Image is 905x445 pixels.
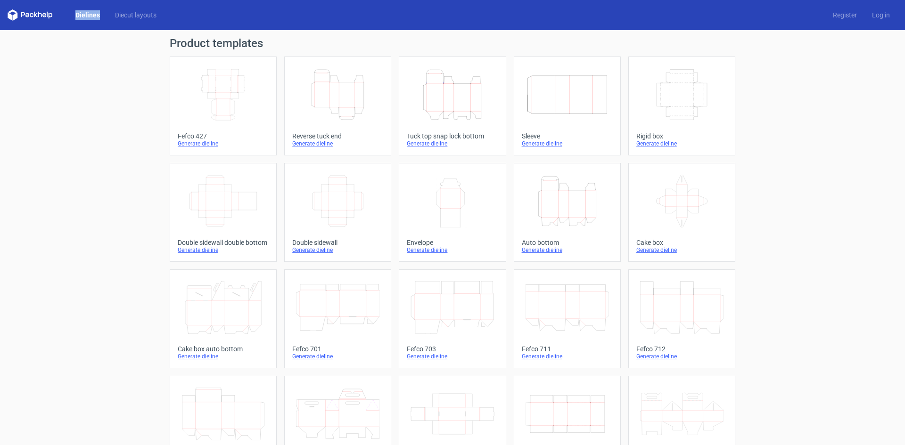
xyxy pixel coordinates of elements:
div: Generate dieline [636,246,727,254]
a: Fefco 703Generate dieline [399,269,506,368]
a: Register [825,10,864,20]
div: Double sidewall [292,239,383,246]
div: Auto bottom [522,239,613,246]
div: Tuck top snap lock bottom [407,132,498,140]
div: Generate dieline [178,246,269,254]
div: Generate dieline [292,140,383,147]
div: Rigid box [636,132,727,140]
a: Tuck top snap lock bottomGenerate dieline [399,57,506,155]
div: Cake box auto bottom [178,345,269,353]
div: Generate dieline [407,140,498,147]
div: Generate dieline [407,353,498,360]
a: Dielines [68,10,107,20]
div: Fefco 711 [522,345,613,353]
a: Rigid boxGenerate dieline [628,57,735,155]
a: Reverse tuck endGenerate dieline [284,57,391,155]
a: Auto bottomGenerate dieline [514,163,621,262]
div: Fefco 712 [636,345,727,353]
a: Fefco 711Generate dieline [514,269,621,368]
div: Generate dieline [522,246,613,254]
a: Double sidewallGenerate dieline [284,163,391,262]
a: Cake box auto bottomGenerate dieline [170,269,277,368]
div: Generate dieline [292,246,383,254]
div: Generate dieline [292,353,383,360]
div: Generate dieline [178,353,269,360]
div: Generate dieline [178,140,269,147]
a: Diecut layouts [107,10,164,20]
a: Fefco 427Generate dieline [170,57,277,155]
div: Generate dieline [407,246,498,254]
a: Cake boxGenerate dieline [628,163,735,262]
div: Cake box [636,239,727,246]
div: Fefco 703 [407,345,498,353]
div: Fefco 701 [292,345,383,353]
div: Double sidewall double bottom [178,239,269,246]
div: Sleeve [522,132,613,140]
a: EnvelopeGenerate dieline [399,163,506,262]
div: Envelope [407,239,498,246]
a: Double sidewall double bottomGenerate dieline [170,163,277,262]
h1: Product templates [170,38,735,49]
a: SleeveGenerate dieline [514,57,621,155]
div: Fefco 427 [178,132,269,140]
div: Generate dieline [522,140,613,147]
a: Fefco 701Generate dieline [284,269,391,368]
a: Fefco 712Generate dieline [628,269,735,368]
div: Generate dieline [636,353,727,360]
div: Reverse tuck end [292,132,383,140]
div: Generate dieline [522,353,613,360]
div: Generate dieline [636,140,727,147]
a: Log in [864,10,897,20]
